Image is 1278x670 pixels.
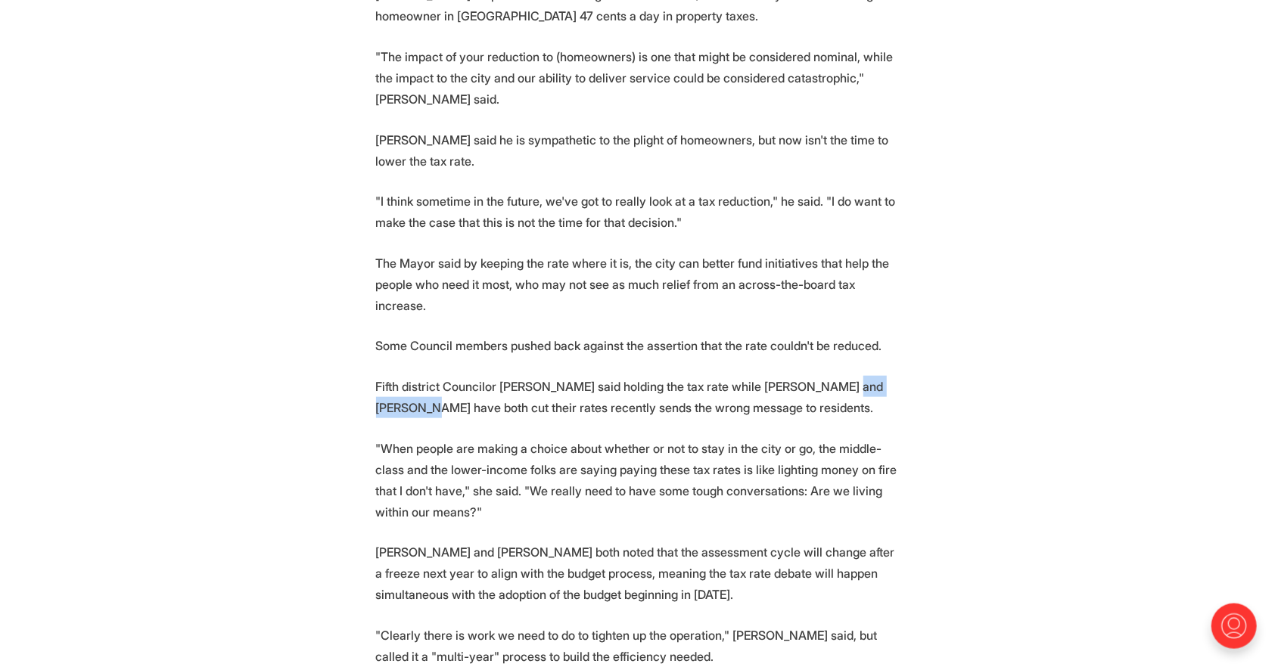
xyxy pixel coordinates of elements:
p: Fifth district Councilor [PERSON_NAME] said holding the tax rate while [PERSON_NAME] and [PERSON_... [376,376,903,418]
p: "The impact of your reduction to (homeowners) is one that might be considered nominal, while the ... [376,46,903,110]
p: [PERSON_NAME] and [PERSON_NAME] both noted that the assessment cycle will change after a freeze n... [376,541,903,605]
p: "Clearly there is work we need to do to tighten up the operation," [PERSON_NAME] said, but called... [376,625,903,667]
p: "I think sometime in the future, we've got to really look at a tax reduction," he said. "I do wan... [376,191,903,233]
iframe: portal-trigger [1199,596,1278,670]
p: [PERSON_NAME] said he is sympathetic to the plight of homeowners, but now isn't the time to lower... [376,129,903,172]
p: Some Council members pushed back against the assertion that the rate couldn't be reduced. [376,335,903,356]
p: "When people are making a choice about whether or not to stay in the city or go, the middle-class... [376,438,903,523]
p: The Mayor said by keeping the rate where it is, the city can better fund initiatives that help th... [376,253,903,316]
